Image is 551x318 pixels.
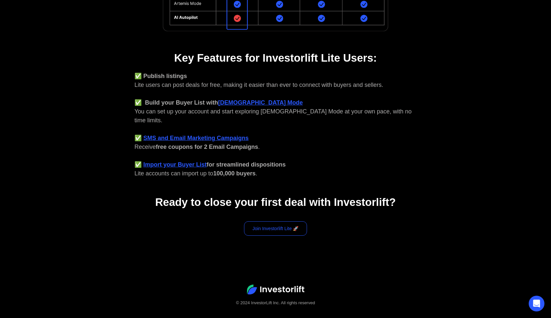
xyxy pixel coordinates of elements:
[134,73,187,79] strong: ✅ Publish listings
[13,300,538,306] div: © 2024 InvestorLift Inc. All rights reserved
[213,170,255,177] strong: 100,000 buyers
[218,99,303,106] a: [DEMOGRAPHIC_DATA] Mode
[174,52,377,64] strong: Key Features for Investorlift Lite Users:
[134,135,142,141] strong: ✅
[134,99,218,106] strong: ✅ Build your Buyer List with
[143,161,207,168] a: Import your Buyer List
[155,196,396,208] strong: Ready to close your first deal with Investorlift?
[244,221,307,236] a: Join Investorlift Lite 🚀
[143,135,249,141] a: SMS and Email Marketing Campaigns
[529,296,544,311] div: Open Intercom Messenger
[134,72,417,178] div: Lite users can post deals for free, making it easier than ever to connect with buyers and sellers...
[156,144,258,150] strong: free coupons for 2 Email Campaigns
[134,161,142,168] strong: ✅
[207,161,286,168] strong: for streamlined dispositions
